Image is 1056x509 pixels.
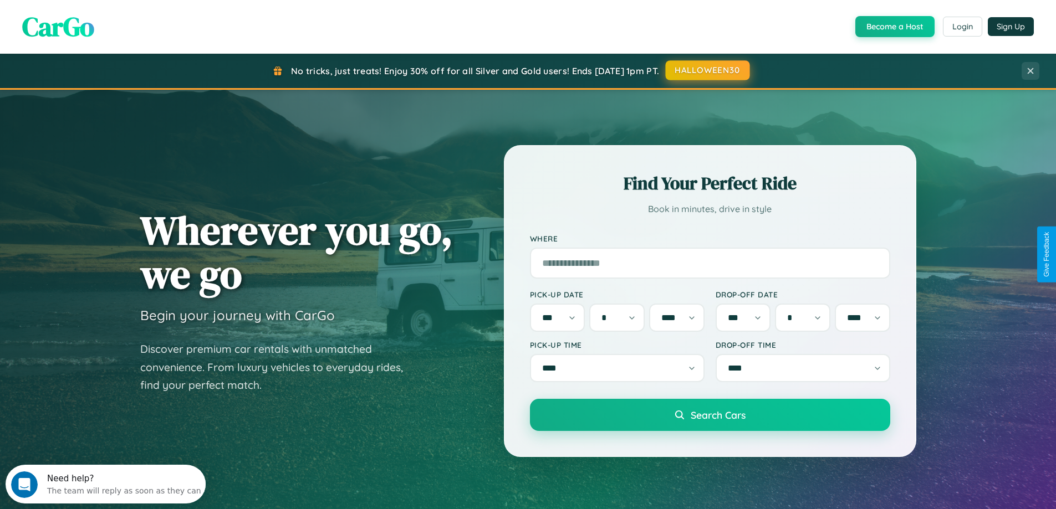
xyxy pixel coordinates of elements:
[530,399,890,431] button: Search Cars
[666,60,750,80] button: HALLOWEEN30
[140,208,453,296] h1: Wherever you go, we go
[140,340,417,394] p: Discover premium car rentals with unmatched convenience. From luxury vehicles to everyday rides, ...
[855,16,935,37] button: Become a Host
[988,17,1034,36] button: Sign Up
[530,340,705,349] label: Pick-up Time
[716,290,890,299] label: Drop-off Date
[42,18,196,30] div: The team will reply as soon as they can
[943,17,982,37] button: Login
[530,290,705,299] label: Pick-up Date
[42,9,196,18] div: Need help?
[716,340,890,349] label: Drop-off Time
[530,201,890,217] p: Book in minutes, drive in style
[11,471,38,498] iframe: Intercom live chat
[140,307,335,323] h3: Begin your journey with CarGo
[6,465,206,503] iframe: Intercom live chat discovery launcher
[291,65,659,76] span: No tricks, just treats! Enjoy 30% off for all Silver and Gold users! Ends [DATE] 1pm PT.
[530,234,890,243] label: Where
[691,409,746,421] span: Search Cars
[22,8,94,45] span: CarGo
[530,171,890,196] h2: Find Your Perfect Ride
[4,4,206,35] div: Open Intercom Messenger
[1043,232,1050,277] div: Give Feedback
